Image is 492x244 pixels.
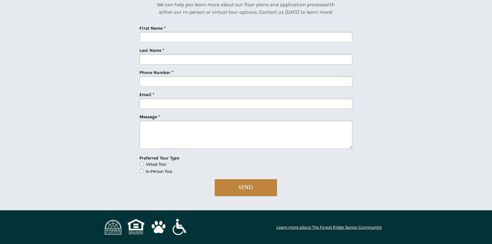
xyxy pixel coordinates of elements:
span: Last Name * [139,48,164,53]
span: We can help you le [157,2,198,7]
span: Virtual Tour [146,162,166,167]
span: Phone Number * [139,70,173,75]
span: Message * [139,114,160,120]
span: arn more about our floor plans and application process [198,2,324,7]
span: SEND [215,185,277,191]
span: Email * [139,92,154,97]
button: SEND [214,179,277,197]
span: In-Person Tour [146,169,173,174]
span: First Name * [139,26,166,31]
span: Preferred Tour Type [139,155,179,161]
a: Learn more about The Forest Ridge Senior Community [276,225,382,230]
